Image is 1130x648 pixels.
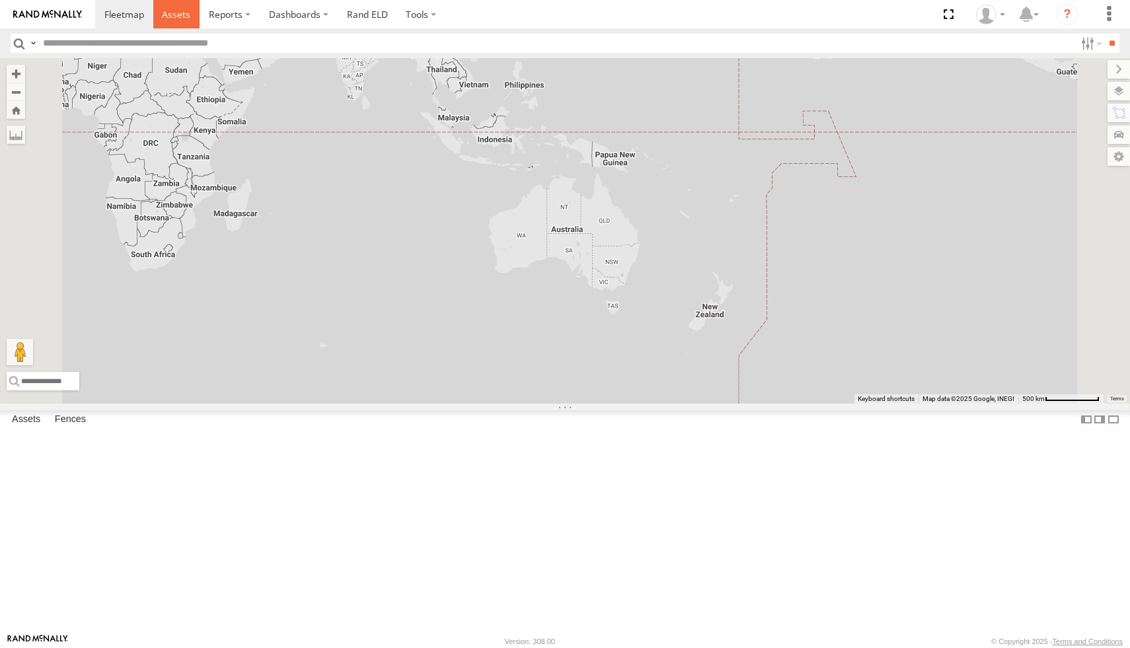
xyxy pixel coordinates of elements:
i: ? [1057,4,1078,25]
button: Zoom Home [7,101,25,119]
a: Terms and Conditions [1053,637,1123,645]
label: Search Filter Options [1076,34,1104,53]
label: Map Settings [1108,147,1130,166]
label: Measure [7,126,25,144]
label: Assets [5,411,47,429]
button: Zoom in [7,65,25,83]
a: Visit our Website [7,635,68,648]
span: 500 km [1022,395,1045,402]
label: Dock Summary Table to the Left [1080,410,1093,429]
label: Search Query [28,34,38,53]
a: Terms (opens in new tab) [1110,396,1124,401]
div: Jake Henry [971,5,1010,24]
button: Map Scale: 500 km per 79 pixels [1018,394,1104,404]
div: © Copyright 2025 - [991,637,1123,645]
span: Map data ©2025 Google, INEGI [923,395,1014,402]
button: Drag Pegman onto the map to open Street View [7,339,33,365]
label: Fences [48,411,93,429]
button: Keyboard shortcuts [858,394,915,404]
label: Dock Summary Table to the Right [1093,410,1106,429]
div: Version: 308.00 [505,637,555,645]
label: Hide Summary Table [1107,410,1120,429]
img: rand-logo.svg [13,10,82,19]
button: Zoom out [7,83,25,101]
